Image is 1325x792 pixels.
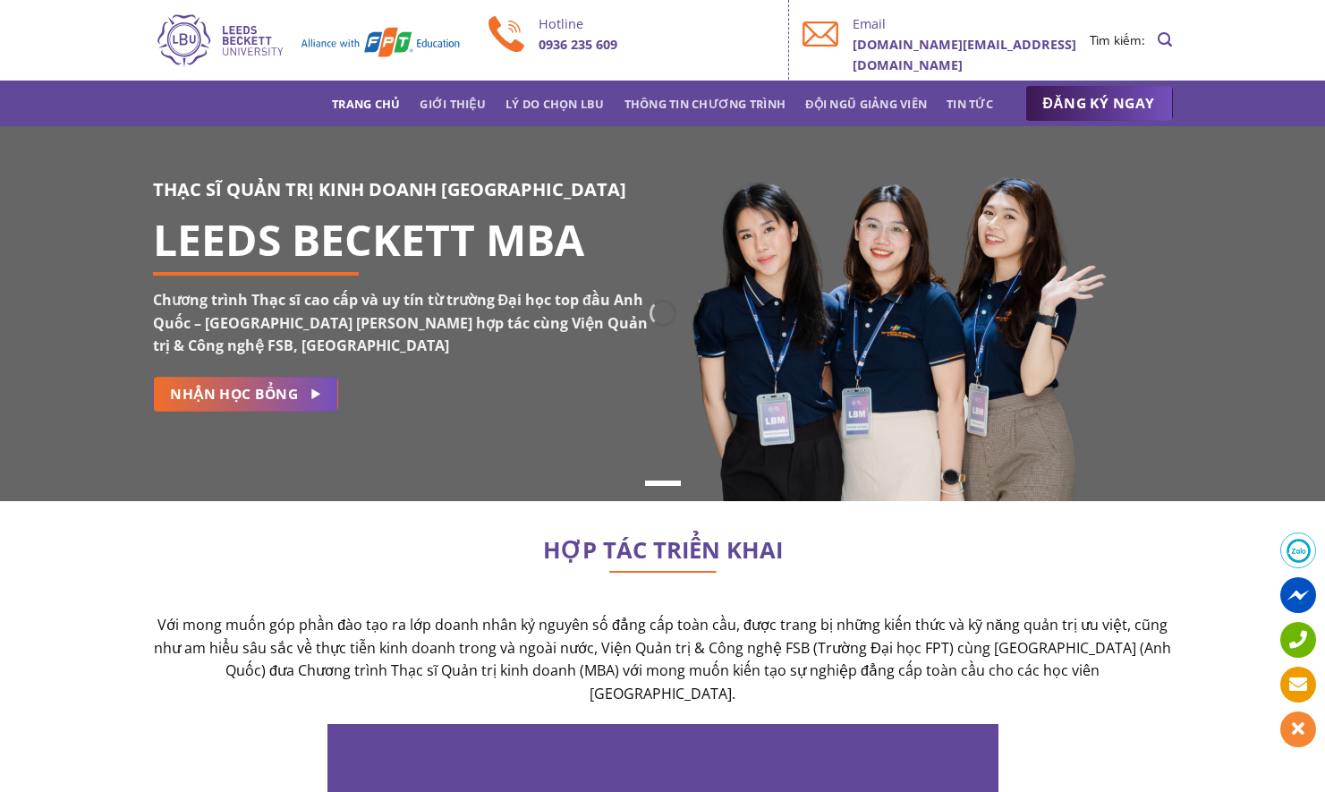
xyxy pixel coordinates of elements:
[170,383,298,405] span: NHẬN HỌC BỔNG
[624,88,786,120] a: Thông tin chương trình
[1158,22,1172,57] a: Search
[420,88,486,120] a: Giới thiệu
[153,290,648,355] strong: Chương trình Thạc sĩ cao cấp và uy tín từ trường Đại học top đầu Anh Quốc – [GEOGRAPHIC_DATA] [PE...
[153,614,1173,705] p: Với mong muốn góp phần đào tạo ra lớp doanh nhân kỷ nguyên số đẳng cấp toàn cầu, được trang bị nh...
[153,175,650,204] h3: THẠC SĨ QUẢN TRỊ KINH DOANH [GEOGRAPHIC_DATA]
[505,88,605,120] a: Lý do chọn LBU
[947,88,993,120] a: Tin tức
[1043,92,1155,115] span: ĐĂNG KÝ NGAY
[153,377,338,412] a: NHẬN HỌC BỔNG
[332,88,400,120] a: Trang chủ
[853,36,1076,73] b: [DOMAIN_NAME][EMAIL_ADDRESS][DOMAIN_NAME]
[609,571,717,573] img: line-lbu.jpg
[1090,30,1145,50] li: Tìm kiếm:
[805,88,927,120] a: Đội ngũ giảng viên
[853,13,1090,34] p: Email
[153,229,650,251] h1: LEEDS BECKETT MBA
[1025,86,1173,122] a: ĐĂNG KÝ NGAY
[645,481,681,486] li: Page dot 1
[539,36,617,53] b: 0936 235 609
[153,12,462,69] img: Thạc sĩ Quản trị kinh doanh Quốc tế
[539,13,776,34] p: Hotline
[153,541,1173,559] h2: HỢP TÁC TRIỂN KHAI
